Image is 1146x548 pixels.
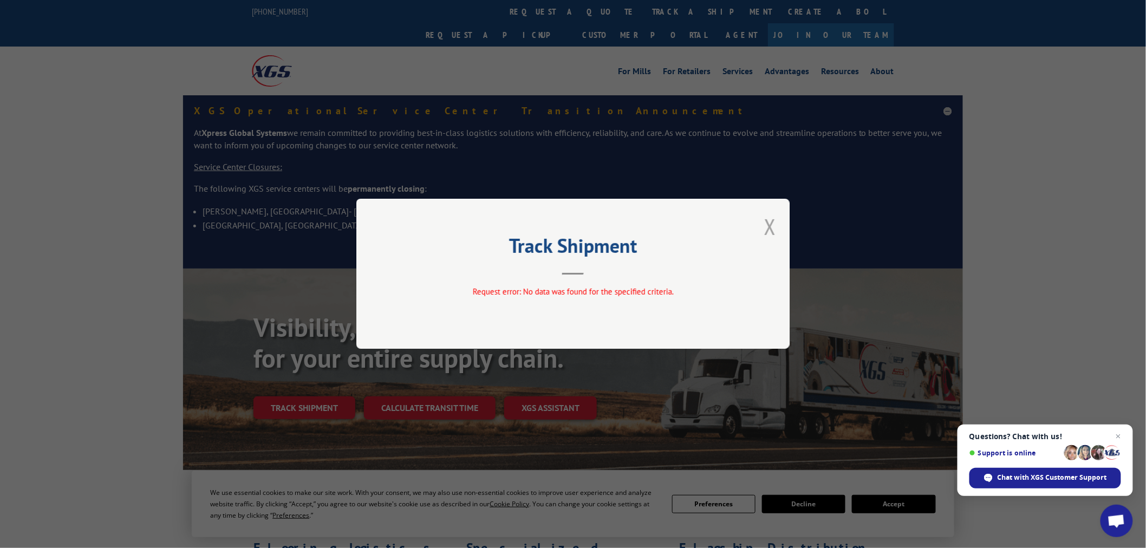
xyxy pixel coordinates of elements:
span: Questions? Chat with us! [969,432,1121,441]
span: Request error: No data was found for the specified criteria. [473,287,674,297]
a: Open chat [1101,505,1133,537]
h2: Track Shipment [411,238,735,259]
button: Close modal [764,212,776,241]
span: Support is online [969,449,1060,457]
span: Chat with XGS Customer Support [998,473,1107,482]
span: Chat with XGS Customer Support [969,468,1121,488]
